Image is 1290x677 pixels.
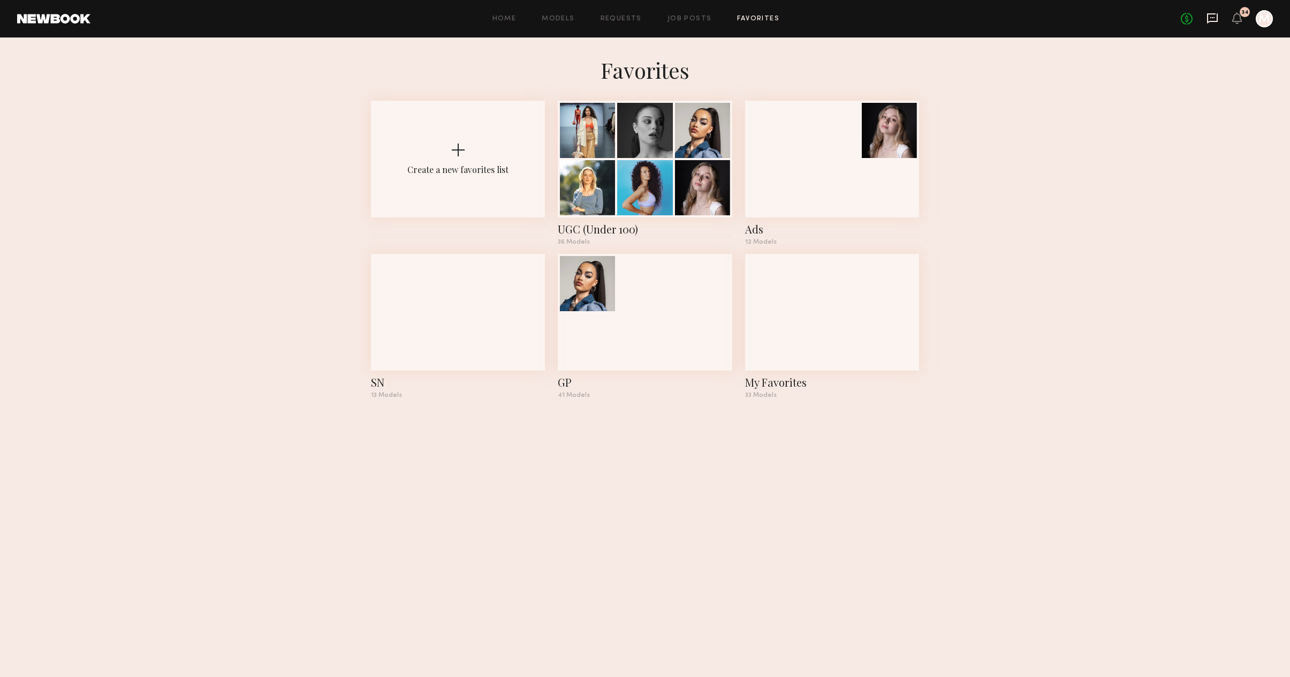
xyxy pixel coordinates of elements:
[745,375,919,390] div: My Favorites
[601,16,642,22] a: Requests
[745,239,919,245] div: 12 Models
[745,101,919,245] a: Ads12 Models
[558,101,732,245] a: UGC (Under 100)36 Models
[542,16,574,22] a: Models
[558,375,732,390] div: GP
[371,254,545,398] a: SN13 Models
[558,239,732,245] div: 36 Models
[371,375,545,390] div: SN
[737,16,779,22] a: Favorites
[558,222,732,237] div: UGC (Under 100)
[558,392,732,398] div: 41 Models
[745,254,919,398] a: My Favorites33 Models
[667,16,712,22] a: Job Posts
[558,254,732,398] a: GP41 Models
[371,101,545,254] button: Create a new favorites list
[407,164,509,175] div: Create a new favorites list
[492,16,517,22] a: Home
[1241,10,1249,16] div: 34
[745,392,919,398] div: 33 Models
[371,392,545,398] div: 13 Models
[1256,10,1273,27] a: M
[745,222,919,237] div: Ads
